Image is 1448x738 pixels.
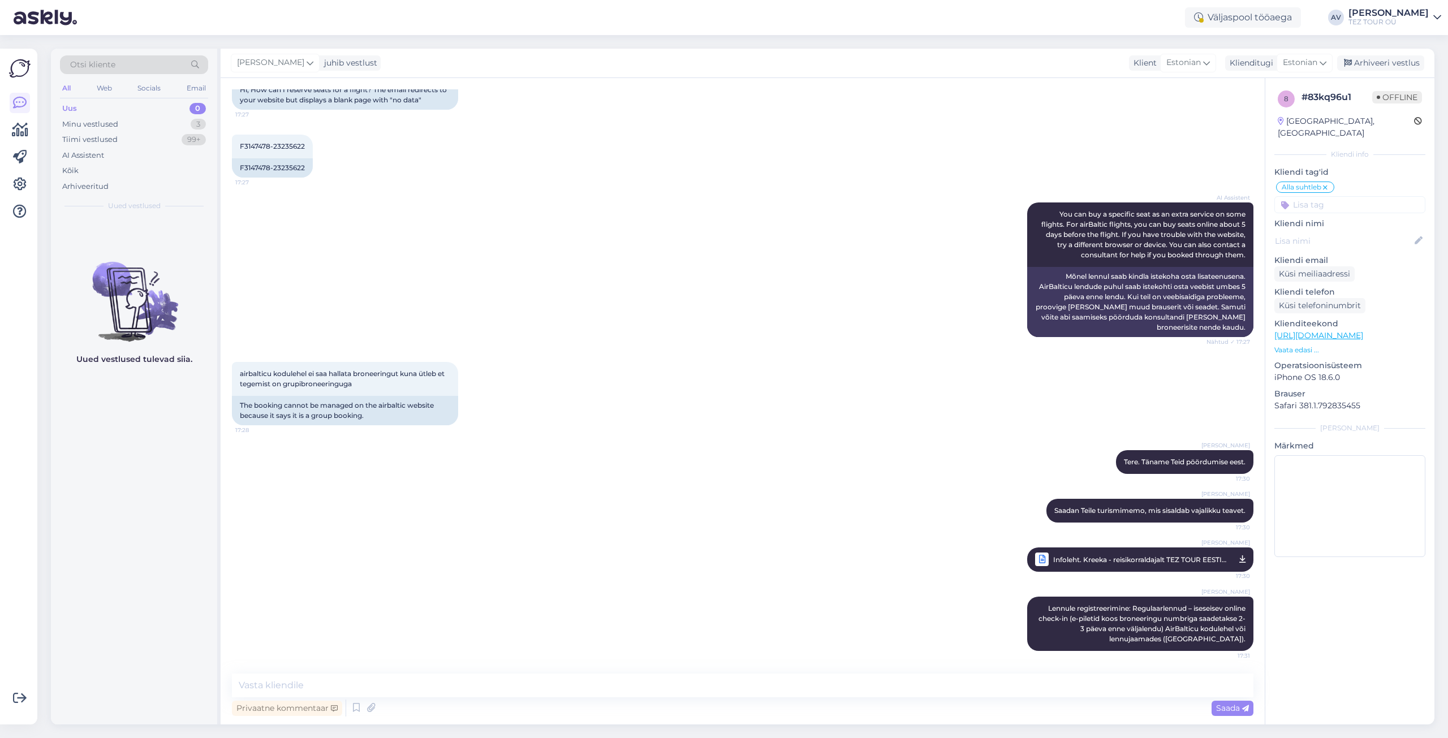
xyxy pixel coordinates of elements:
[1208,193,1250,202] span: AI Assistent
[1201,538,1250,547] span: [PERSON_NAME]
[1274,388,1425,400] p: Brauser
[1274,298,1365,313] div: Küsi telefoninumbrit
[1328,10,1344,25] div: AV
[1185,7,1301,28] div: Väljaspool tööaega
[1038,604,1247,643] span: Lennule registreerimine: Regulaarlennud – iseseisev online сheck-in (e-piletid koos broneeringu n...
[1274,400,1425,412] p: Safari 381.1.792835455
[320,57,377,69] div: juhib vestlust
[94,81,114,96] div: Web
[1274,254,1425,266] p: Kliendi email
[9,58,31,79] img: Askly Logo
[1282,184,1321,191] span: Alla suhtleb
[1027,547,1253,572] a: [PERSON_NAME]Infoleht. Kreeka - reisikorraldajalt TEZ TOUR EESTI.pdf17:30
[1337,55,1424,71] div: Arhiveeri vestlus
[76,353,192,365] p: Uued vestlused tulevad siia.
[182,134,206,145] div: 99+
[1302,90,1372,104] div: # 83kq96u1
[235,426,278,434] span: 17:28
[1274,330,1363,340] a: [URL][DOMAIN_NAME]
[1274,440,1425,452] p: Märkmed
[1274,149,1425,159] div: Kliendi info
[1208,569,1250,583] span: 17:30
[240,142,305,150] span: F3147478-23235622
[1166,57,1201,69] span: Estonian
[1278,115,1414,139] div: [GEOGRAPHIC_DATA], [GEOGRAPHIC_DATA]
[1283,57,1317,69] span: Estonian
[1208,474,1250,483] span: 17:30
[62,103,77,114] div: Uus
[135,81,163,96] div: Socials
[1201,441,1250,450] span: [PERSON_NAME]
[62,181,109,192] div: Arhiveeritud
[232,396,458,425] div: The booking cannot be managed on the airbaltic website because it says it is a group booking.
[1124,458,1246,466] span: Tere. Täname Teid pöördumise eest.
[237,57,304,69] span: [PERSON_NAME]
[1348,8,1429,18] div: [PERSON_NAME]
[1274,286,1425,298] p: Kliendi telefon
[235,178,278,187] span: 17:27
[232,701,342,716] div: Privaatne kommentaar
[1041,210,1247,259] span: You can buy a specific seat as an extra service on some flights. For airBaltic flights, you can b...
[232,80,458,110] div: Hi, How can I reserve seats for a flight? The email redirects to your website but displays a blan...
[1216,703,1249,713] span: Saada
[232,158,313,178] div: F3147478-23235622
[240,369,446,388] span: airbalticu kodulehel ei saa hallata broneeringut kuna ütleb et tegemist on grupibroneeringuga
[1208,523,1250,532] span: 17:30
[1274,423,1425,433] div: [PERSON_NAME]
[1275,235,1412,247] input: Lisa nimi
[62,150,104,161] div: AI Assistent
[1274,345,1425,355] p: Vaata edasi ...
[70,59,115,71] span: Otsi kliente
[191,119,206,130] div: 3
[1274,166,1425,178] p: Kliendi tag'id
[184,81,208,96] div: Email
[1372,91,1422,103] span: Offline
[1274,218,1425,230] p: Kliendi nimi
[189,103,206,114] div: 0
[1348,18,1429,27] div: TEZ TOUR OÜ
[1053,553,1227,567] span: Infoleht. Kreeka - reisikorraldajalt TEZ TOUR EESTI.pdf
[1054,506,1246,515] span: Saadan Teile turismimemo, mis sisaldab vajalikku teavet.
[60,81,73,96] div: All
[1274,266,1355,282] div: Küsi meiliaadressi
[1284,94,1288,103] span: 8
[1274,372,1425,383] p: iPhone OS 18.6.0
[1274,196,1425,213] input: Lisa tag
[51,241,217,343] img: No chats
[62,119,118,130] div: Minu vestlused
[1129,57,1157,69] div: Klient
[1201,588,1250,596] span: [PERSON_NAME]
[235,110,278,119] span: 17:27
[62,134,118,145] div: Tiimi vestlused
[62,165,79,176] div: Kõik
[1208,651,1250,660] span: 17:31
[1348,8,1441,27] a: [PERSON_NAME]TEZ TOUR OÜ
[1274,360,1425,372] p: Operatsioonisüsteem
[1274,318,1425,330] p: Klienditeekond
[108,201,161,211] span: Uued vestlused
[1027,267,1253,337] div: Mõnel lennul saab kindla istekoha osta lisateenusena. AirBalticu lendude puhul saab istekohti ost...
[1201,490,1250,498] span: [PERSON_NAME]
[1225,57,1273,69] div: Klienditugi
[1206,338,1250,346] span: Nähtud ✓ 17:27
